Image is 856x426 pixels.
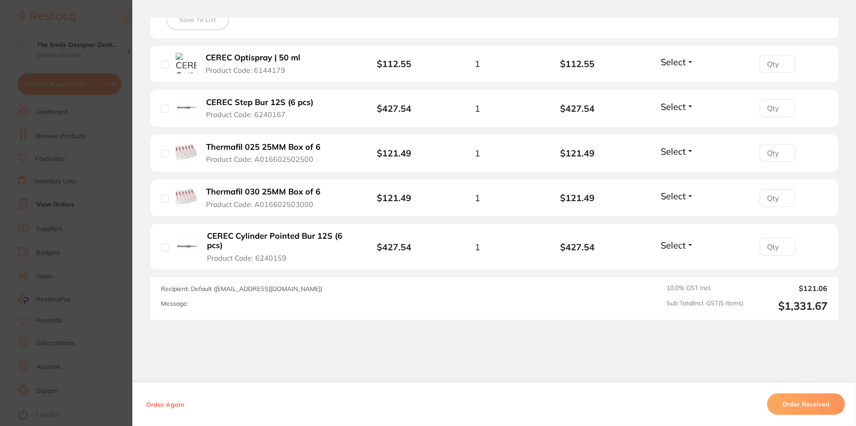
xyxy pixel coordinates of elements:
[377,192,411,203] b: $121.49
[475,59,480,69] span: 1
[203,97,324,119] button: CEREC Step Bur 12S (6 pcs) Product Code: 6240167
[661,190,686,202] span: Select
[176,97,197,118] img: CEREC Step Bur 12S (6 pcs)
[377,103,411,114] b: $427.54
[661,56,686,67] span: Select
[661,101,686,112] span: Select
[161,285,322,293] span: Recipient: Default ( [EMAIL_ADDRESS][DOMAIN_NAME] )
[759,238,795,256] input: Qty
[527,148,628,158] b: $121.49
[206,98,313,107] b: CEREC Step Bur 12S (6 pcs)
[759,144,795,162] input: Qty
[475,148,480,158] span: 1
[176,142,197,163] img: Thermafil 025 25MM Box of 6
[759,55,795,73] input: Qty
[206,155,313,163] span: Product Code: A016602502500
[666,284,743,292] span: 10.0 % GST Incl.
[207,232,345,250] b: CEREC Cylinder Pointed Bur 12S (6 pcs)
[206,143,320,152] b: Thermafil 025 25MM Box of 6
[658,101,696,112] button: Select
[206,200,313,208] span: Product Code: A016602503000
[661,146,686,157] span: Select
[203,142,331,164] button: Thermafil 025 25MM Box of 6 Product Code: A016602502500
[658,240,696,251] button: Select
[377,148,411,159] b: $121.49
[475,242,480,252] span: 1
[161,300,188,308] label: Message:
[377,241,411,253] b: $427.54
[759,189,795,207] input: Qty
[166,9,229,30] button: Save To List
[203,53,311,75] button: CEREC Optispray | 50 ml Product Code: 6144179
[176,186,197,207] img: Thermafil 030 25MM Box of 6
[661,240,686,251] span: Select
[377,58,411,69] b: $112.55
[527,242,628,252] b: $427.54
[527,103,628,114] b: $427.54
[527,59,628,69] b: $112.55
[666,299,743,312] span: Sub Total Incl. GST ( 5 Items)
[759,99,795,117] input: Qty
[176,53,196,73] img: CEREC Optispray | 50 ml
[475,193,480,203] span: 1
[206,110,286,118] span: Product Code: 6240167
[204,231,348,262] button: CEREC Cylinder Pointed Bur 12S (6 pcs) Product Code: 6240159
[203,187,331,209] button: Thermafil 030 25MM Box of 6 Product Code: A016602503000
[527,193,628,203] b: $121.49
[751,299,827,312] output: $1,331.67
[206,187,320,197] b: Thermafil 030 25MM Box of 6
[206,53,300,63] b: CEREC Optispray | 50 ml
[475,103,480,114] span: 1
[658,146,696,157] button: Select
[206,66,285,74] span: Product Code: 6144179
[658,56,696,67] button: Select
[658,190,696,202] button: Select
[767,393,845,415] button: Order Received
[751,284,827,292] output: $121.06
[143,400,187,408] button: Order Again
[207,254,287,262] span: Product Code: 6240159
[176,235,198,257] img: CEREC Cylinder Pointed Bur 12S (6 pcs)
